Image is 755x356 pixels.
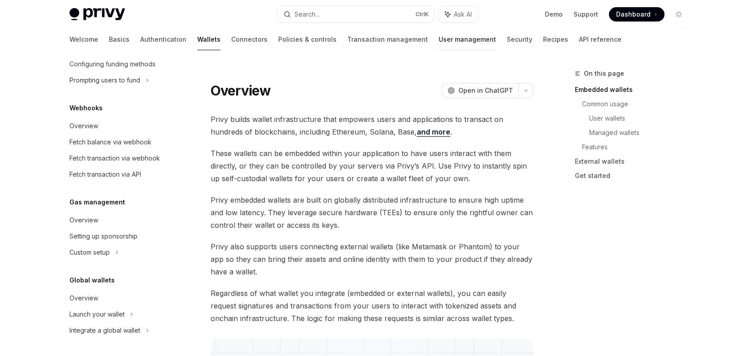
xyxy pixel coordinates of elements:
[579,29,621,50] a: API reference
[69,247,110,258] div: Custom setup
[62,290,177,306] a: Overview
[69,103,103,113] h5: Webhooks
[69,309,125,320] div: Launch your wallet
[211,194,534,231] span: Privy embedded wallets are built on globally distributed infrastructure to ensure high uptime and...
[575,169,693,183] a: Get started
[62,228,177,244] a: Setting up sponsorship
[584,68,624,79] span: On this page
[69,153,160,164] div: Fetch transaction via webhook
[211,113,534,138] span: Privy builds wallet infrastructure that empowers users and applications to transact on hundreds o...
[458,86,513,95] span: Open in ChatGPT
[442,83,518,98] button: Open in ChatGPT
[211,82,271,99] h1: Overview
[69,197,125,208] h5: Gas management
[109,29,129,50] a: Basics
[574,10,598,19] a: Support
[589,126,693,140] a: Managed wallets
[589,111,693,126] a: User wallets
[69,275,115,286] h5: Global wallets
[231,29,267,50] a: Connectors
[69,137,151,148] div: Fetch balance via webhook
[69,215,98,226] div: Overview
[582,140,693,154] a: Features
[211,240,534,278] span: Privy also supports users connecting external wallets (like Metamask or Phantom) to your app so t...
[62,118,177,134] a: Overview
[197,29,220,50] a: Wallets
[140,29,186,50] a: Authentication
[294,9,319,20] div: Search...
[616,10,651,19] span: Dashboard
[62,150,177,166] a: Fetch transaction via webhook
[69,75,140,86] div: Prompting users to fund
[62,166,177,182] a: Fetch transaction via API
[69,293,98,304] div: Overview
[545,10,563,19] a: Demo
[69,169,141,180] div: Fetch transaction via API
[211,147,534,185] span: These wallets can be embedded within your application to have users interact with them directly, ...
[582,97,693,111] a: Common usage
[277,6,434,22] button: Search...CtrlK
[278,29,337,50] a: Policies & controls
[69,325,140,336] div: Integrate a global wallet
[417,127,450,137] a: and more
[347,29,428,50] a: Transaction management
[415,11,429,18] span: Ctrl K
[69,29,98,50] a: Welcome
[439,6,478,22] button: Ask AI
[62,212,177,228] a: Overview
[439,29,496,50] a: User management
[69,8,125,21] img: light logo
[211,287,534,325] span: Regardless of what wallet you integrate (embedded or external wallets), you can easily request si...
[62,134,177,150] a: Fetch balance via webhook
[609,7,664,22] a: Dashboard
[69,231,138,242] div: Setting up sponsorship
[575,154,693,169] a: External wallets
[672,7,686,22] button: Toggle dark mode
[69,121,98,131] div: Overview
[454,10,472,19] span: Ask AI
[507,29,532,50] a: Security
[575,82,693,97] a: Embedded wallets
[543,29,568,50] a: Recipes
